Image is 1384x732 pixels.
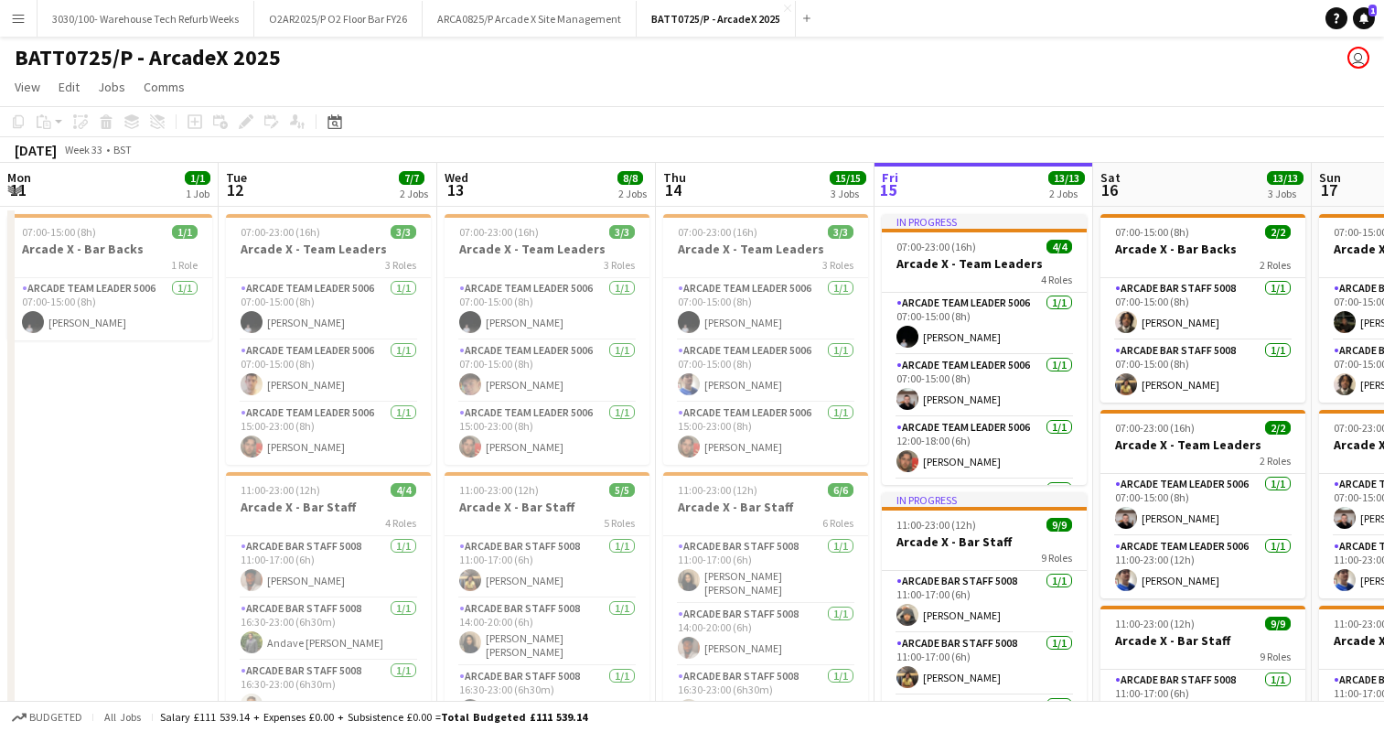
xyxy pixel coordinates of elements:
app-card-role: Arcade Team Leader 50061/107:00-15:00 (8h)[PERSON_NAME] [663,340,868,403]
h3: Arcade X - Bar Staff [882,533,1087,550]
span: 9/9 [1265,617,1291,630]
div: 3 Jobs [831,187,865,200]
h3: Arcade X - Bar Backs [7,241,212,257]
span: 4 Roles [385,516,416,530]
app-card-role: Arcade Bar Staff 50081/116:30-23:00 (6h30m)[PERSON_NAME] [226,661,431,723]
app-card-role: Arcade Bar Staff 50081/116:30-23:00 (6h30m)[PERSON_NAME] [663,666,868,728]
div: 2 Jobs [618,187,647,200]
h3: Arcade X - Team Leaders [1100,436,1305,453]
button: ARCA0825/P Arcade X Site Management [423,1,637,37]
div: 1 Job [186,187,209,200]
app-card-role: Arcade Team Leader 50061/115:00-23:00 (8h)[PERSON_NAME] [663,403,868,465]
span: 07:00-15:00 (8h) [1115,225,1189,239]
h3: Arcade X - Team Leaders [445,241,649,257]
span: 9/9 [1046,518,1072,532]
span: 6/6 [828,483,853,497]
span: 11:00-23:00 (12h) [678,483,757,497]
app-card-role: Arcade Bar Staff 50081/107:00-15:00 (8h)[PERSON_NAME] [1100,278,1305,340]
div: Salary £111 539.14 + Expenses £0.00 + Subsistence £0.00 = [160,710,587,724]
span: 3 Roles [385,258,416,272]
span: 4/4 [391,483,416,497]
span: Tue [226,169,247,186]
app-card-role: Arcade Bar Staff 50081/114:00-20:00 (6h)[PERSON_NAME] [PERSON_NAME] [445,598,649,666]
app-card-role: Arcade Team Leader 50061/107:00-15:00 (8h)[PERSON_NAME] [445,340,649,403]
span: 2 Roles [1260,258,1291,272]
span: Week 33 [60,143,106,156]
span: 11:00-23:00 (12h) [459,483,539,497]
span: 11 [5,179,31,200]
div: In progress07:00-23:00 (16h)4/4Arcade X - Team Leaders4 RolesArcade Team Leader 50061/107:00-15:0... [882,214,1087,485]
div: In progress [882,492,1087,507]
h1: BATT0725/P - ArcadeX 2025 [15,44,281,71]
app-card-role: Arcade Team Leader 50061/112:00-18:00 (6h)[PERSON_NAME] [882,417,1087,479]
span: 9 Roles [1041,551,1072,565]
span: 11:00-23:00 (12h) [896,518,976,532]
span: 17 [1316,179,1341,200]
span: 3 Roles [604,258,635,272]
app-job-card: 07:00-15:00 (8h)2/2Arcade X - Bar Backs2 RolesArcade Bar Staff 50081/107:00-15:00 (8h)[PERSON_NAM... [1100,214,1305,403]
span: 14 [660,179,686,200]
h3: Arcade X - Team Leaders [882,255,1087,272]
app-card-role: Arcade Team Leader 50061/107:00-15:00 (8h)[PERSON_NAME] [7,278,212,340]
h3: Arcade X - Bar Staff [1100,632,1305,649]
span: Comms [144,79,185,95]
span: Sat [1100,169,1121,186]
span: 13 [442,179,468,200]
app-card-role: Arcade Team Leader 50061/115:00-23:00 (8h)[PERSON_NAME] [445,403,649,465]
h3: Arcade X - Bar Staff [226,499,431,515]
app-card-role: Arcade Bar Staff 50081/111:00-17:00 (6h)Andave [PERSON_NAME] [1100,670,1305,732]
app-job-card: 07:00-23:00 (16h)3/3Arcade X - Team Leaders3 RolesArcade Team Leader 50061/107:00-15:00 (8h)[PERS... [445,214,649,465]
span: 13/13 [1048,171,1085,185]
a: View [7,75,48,99]
span: All jobs [101,710,145,724]
button: 3030/100- Warehouse Tech Refurb Weeks [38,1,254,37]
span: Jobs [98,79,125,95]
app-card-role: Arcade Bar Staff 50081/111:00-17:00 (6h)[PERSON_NAME] [882,633,1087,695]
app-card-role: Arcade Team Leader 50061/107:00-15:00 (8h)[PERSON_NAME] [882,355,1087,417]
div: [DATE] [15,141,57,159]
span: Wed [445,169,468,186]
span: Edit [59,79,80,95]
app-card-role: Arcade Team Leader 50061/107:00-15:00 (8h)[PERSON_NAME] [445,278,649,340]
span: 15 [879,179,898,200]
span: 5/5 [609,483,635,497]
span: 1/1 [172,225,198,239]
span: 9 Roles [1260,650,1291,663]
app-job-card: 07:00-23:00 (16h)3/3Arcade X - Team Leaders3 RolesArcade Team Leader 50061/107:00-15:00 (8h)[PERS... [663,214,868,465]
span: Fri [882,169,898,186]
span: 8/8 [617,171,643,185]
app-card-role: Arcade Team Leader 50061/107:00-15:00 (8h)[PERSON_NAME] [882,293,1087,355]
app-card-role: Arcade Bar Staff 50081/111:00-17:00 (6h)[PERSON_NAME] [882,571,1087,633]
span: Total Budgeted £111 539.14 [441,710,587,724]
span: 3 Roles [822,258,853,272]
app-card-role: Arcade Bar Staff 50081/107:00-15:00 (8h)[PERSON_NAME] [1100,340,1305,403]
app-card-role: Arcade Bar Staff 50081/111:00-17:00 (6h)[PERSON_NAME] [226,536,431,598]
span: 07:00-23:00 (16h) [896,240,976,253]
span: 07:00-23:00 (16h) [1115,421,1195,435]
h3: Arcade X - Team Leaders [663,241,868,257]
a: Jobs [91,75,133,99]
app-card-role: Arcade Bar Staff 50081/114:00-20:00 (6h)[PERSON_NAME] [663,604,868,666]
h3: Arcade X - Bar Staff [663,499,868,515]
div: 3 Jobs [1268,187,1303,200]
span: 07:00-23:00 (16h) [678,225,757,239]
span: 5 Roles [604,516,635,530]
h3: Arcade X - Team Leaders [226,241,431,257]
app-card-role: Arcade Team Leader 50061/1 [882,479,1087,542]
span: 3/3 [828,225,853,239]
a: Comms [136,75,192,99]
span: Budgeted [29,711,82,724]
app-card-role: Arcade Bar Staff 50081/111:00-17:00 (6h)[PERSON_NAME] [445,536,649,598]
app-card-role: Arcade Team Leader 50061/107:00-15:00 (8h)[PERSON_NAME] [1100,474,1305,536]
span: Mon [7,169,31,186]
span: 15/15 [830,171,866,185]
span: 12 [223,179,247,200]
span: 2/2 [1265,421,1291,435]
app-user-avatar: Callum Rhodes [1347,47,1369,69]
button: O2AR2025/P O2 Floor Bar FY26 [254,1,423,37]
app-card-role: Arcade Team Leader 50061/107:00-15:00 (8h)[PERSON_NAME] [226,278,431,340]
h3: Arcade X - Bar Staff [445,499,649,515]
